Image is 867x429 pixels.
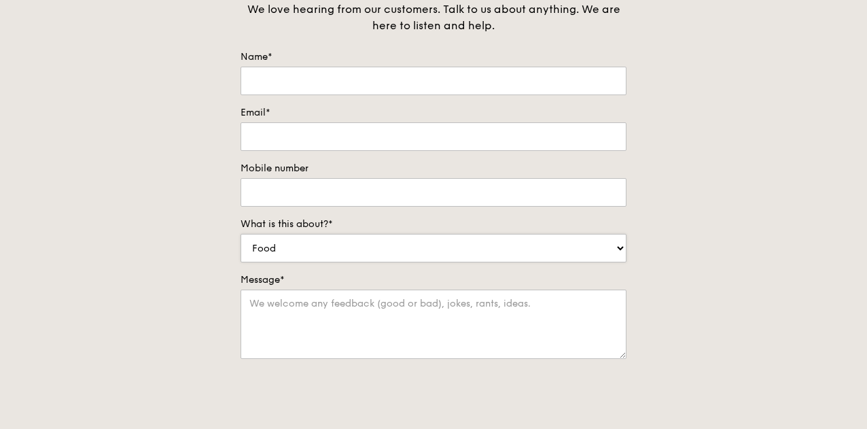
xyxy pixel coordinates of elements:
label: Mobile number [241,162,626,175]
label: What is this about?* [241,218,626,231]
label: Name* [241,50,626,64]
div: We love hearing from our customers. Talk to us about anything. We are here to listen and help. [241,1,626,34]
iframe: reCAPTCHA [241,373,447,426]
label: Message* [241,273,626,287]
label: Email* [241,106,626,120]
